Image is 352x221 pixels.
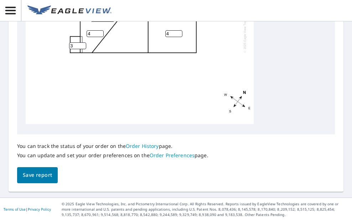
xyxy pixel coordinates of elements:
[4,207,51,211] p: |
[4,207,26,212] a: Terms of Use
[150,152,195,159] a: Order Preferences
[62,201,348,217] p: © 2025 Eagle View Technologies, Inc. and Pictometry International Corp. All Rights Reserved. Repo...
[23,171,52,180] span: Save report
[17,152,208,159] p: You can update and set your order preferences on the page.
[28,207,51,212] a: Privacy Policy
[27,5,112,16] img: EV Logo
[17,167,58,183] button: Save report
[126,143,159,149] a: Order History
[17,143,208,149] p: You can track the status of your order on the page.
